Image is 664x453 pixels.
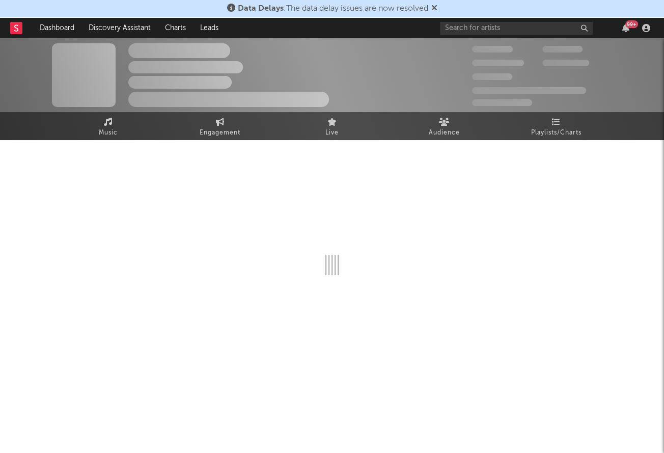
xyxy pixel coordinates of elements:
[472,87,586,94] span: 50,000,000 Monthly Listeners
[531,127,582,139] span: Playlists/Charts
[276,112,388,140] a: Live
[472,60,524,66] span: 50,000,000
[472,99,532,106] span: Jump Score: 85.0
[238,5,428,13] span: : The data delay issues are now resolved
[158,18,193,38] a: Charts
[99,127,118,139] span: Music
[431,5,437,13] span: Dismiss
[200,127,240,139] span: Engagement
[440,22,593,35] input: Search for artists
[33,18,81,38] a: Dashboard
[622,24,629,32] button: 99+
[238,5,284,13] span: Data Delays
[164,112,276,140] a: Engagement
[325,127,339,139] span: Live
[388,112,500,140] a: Audience
[429,127,460,139] span: Audience
[81,18,158,38] a: Discovery Assistant
[542,60,589,66] span: 1,000,000
[52,112,164,140] a: Music
[193,18,226,38] a: Leads
[500,112,612,140] a: Playlists/Charts
[625,20,638,28] div: 99 +
[472,46,513,52] span: 300,000
[472,73,512,80] span: 100,000
[542,46,583,52] span: 100,000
